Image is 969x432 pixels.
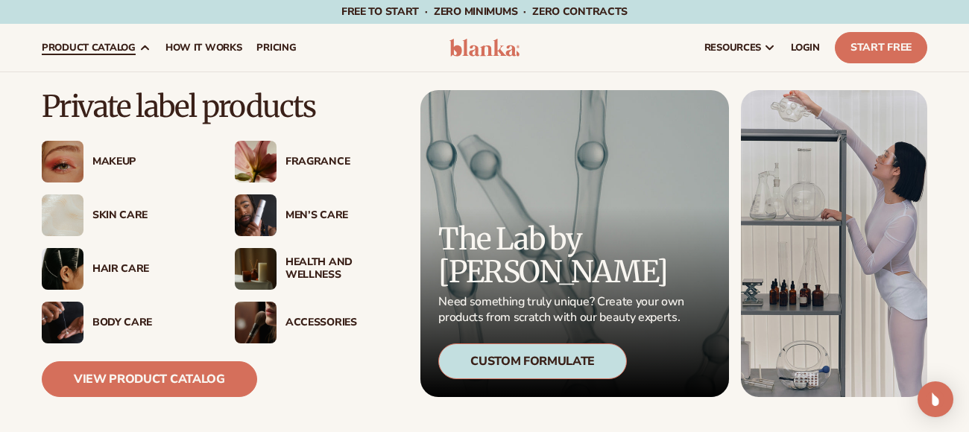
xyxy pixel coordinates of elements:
p: Need something truly unique? Create your own products from scratch with our beauty experts. [438,294,689,325]
div: Skin Care [92,209,205,222]
span: How It Works [165,42,242,54]
a: resources [697,24,783,72]
a: Microscopic product formula. The Lab by [PERSON_NAME] Need something truly unique? Create your ow... [420,90,728,397]
a: Pink blooming flower. Fragrance [235,141,398,182]
img: Candles and incense on table. [235,248,277,290]
a: Female with makeup brush. Accessories [235,302,398,343]
a: How It Works [158,24,250,72]
img: Female in lab with equipment. [741,90,927,397]
img: Male hand applying moisturizer. [42,302,83,343]
div: Fragrance [285,156,398,168]
img: Female hair pulled back with clips. [42,248,83,290]
img: Female with glitter eye makeup. [42,141,83,182]
a: Female with glitter eye makeup. Makeup [42,141,205,182]
span: product catalog [42,42,136,54]
img: Female with makeup brush. [235,302,277,343]
img: Pink blooming flower. [235,141,277,182]
div: Custom Formulate [438,343,627,379]
div: Makeup [92,156,205,168]
a: Candles and incense on table. Health And Wellness [235,248,398,290]
p: Private label products [42,90,398,123]
span: resources [704,42,761,54]
a: Male holding moisturizer bottle. Men’s Care [235,194,398,236]
a: Cream moisturizer swatch. Skin Care [42,194,205,236]
img: Male holding moisturizer bottle. [235,194,277,236]
span: Free to start · ZERO minimums · ZERO contracts [341,4,628,19]
span: LOGIN [791,42,820,54]
a: Female hair pulled back with clips. Hair Care [42,248,205,290]
img: logo [449,39,520,57]
div: Accessories [285,317,398,329]
div: Health And Wellness [285,256,398,282]
div: Hair Care [92,263,205,276]
p: The Lab by [PERSON_NAME] [438,223,689,288]
a: Start Free [835,32,927,63]
a: View Product Catalog [42,361,257,397]
a: product catalog [34,24,158,72]
div: Men’s Care [285,209,398,222]
a: Male hand applying moisturizer. Body Care [42,302,205,343]
div: Body Care [92,317,205,329]
a: LOGIN [783,24,827,72]
div: Open Intercom Messenger [918,381,953,417]
span: pricing [256,42,296,54]
a: pricing [249,24,303,72]
img: Cream moisturizer swatch. [42,194,83,236]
